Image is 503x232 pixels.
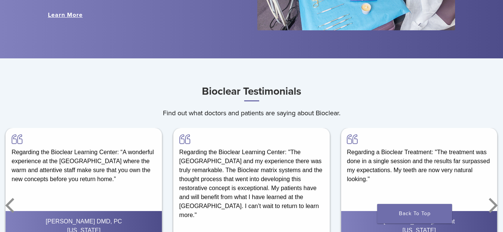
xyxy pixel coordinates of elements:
div: [PERSON_NAME], Patient [347,217,491,226]
div: Regarding the Bioclear Learning Center: "The [GEOGRAPHIC_DATA] and my experience there was truly ... [173,128,330,226]
a: Back To Top [377,204,452,223]
div: [PERSON_NAME] DMD, PC [12,217,156,226]
a: Learn More [48,11,83,19]
div: Regarding a Bioclear Treatment: "The treatment was done in a single session and the results far s... [341,128,497,190]
div: Regarding the Bioclear Learning Center: “A wonderful experience at the [GEOGRAPHIC_DATA] where th... [6,128,162,190]
button: Next [484,183,499,228]
button: Previous [4,183,19,228]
